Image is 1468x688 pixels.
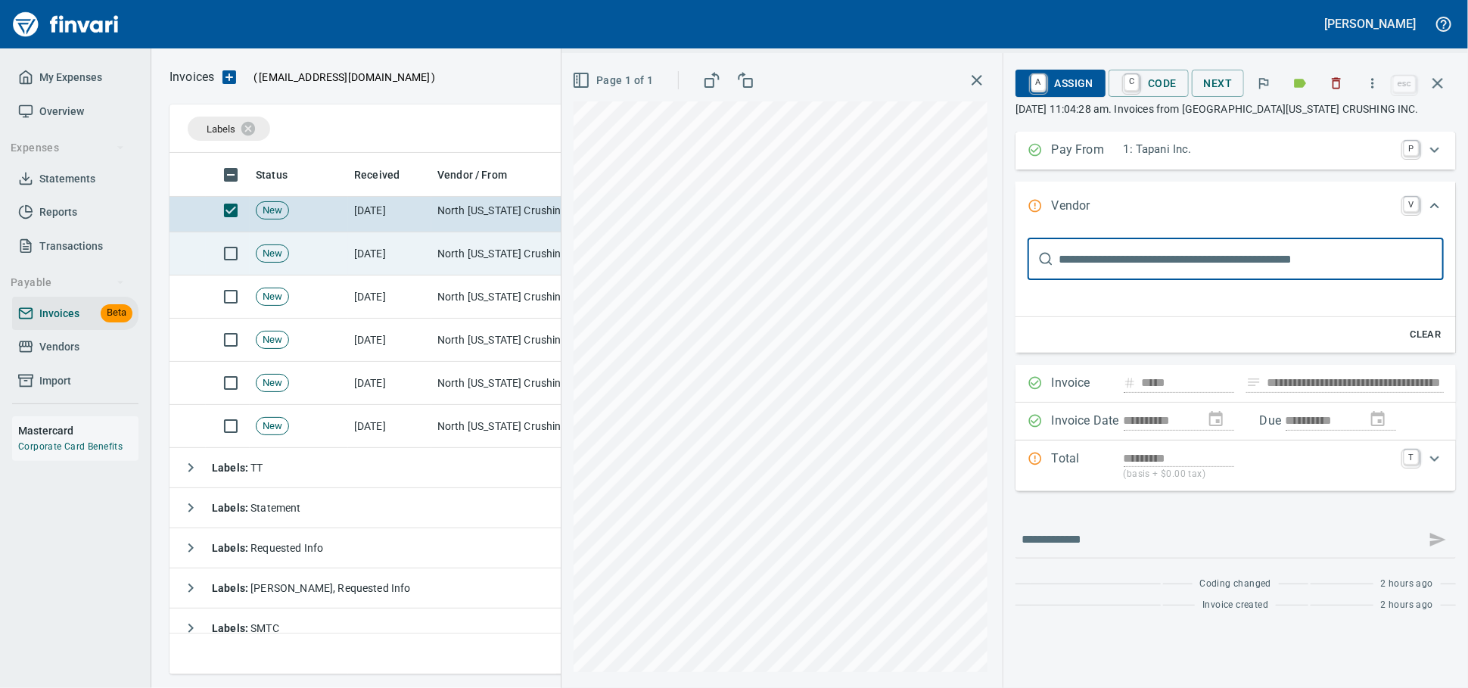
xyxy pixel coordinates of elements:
[212,542,323,554] span: Requested Info
[11,273,125,292] span: Payable
[1192,70,1245,98] button: Next
[1389,65,1456,101] span: Close invoice
[431,276,583,319] td: North [US_STATE] Crushing <[EMAIL_ADDRESS][DOMAIN_NAME]>
[1320,67,1353,100] button: Discard
[1200,577,1272,592] span: Coding changed
[1420,521,1456,558] span: This records your message into the invoice and notifies anyone mentioned
[9,6,123,42] img: Finvari
[12,229,138,263] a: Transactions
[1325,16,1416,32] h5: [PERSON_NAME]
[431,232,583,276] td: North [US_STATE] Crushing <[EMAIL_ADDRESS][DOMAIN_NAME]>
[257,333,288,347] span: New
[18,441,123,452] a: Corporate Card Benefits
[1381,577,1433,592] span: 2 hours ago
[1109,70,1189,97] button: CCode
[170,68,214,86] p: Invoices
[12,95,138,129] a: Overview
[569,67,659,95] button: Page 1 of 1
[257,247,288,261] span: New
[12,364,138,398] a: Import
[101,304,132,322] span: Beta
[39,304,79,323] span: Invoices
[12,330,138,364] a: Vendors
[39,68,102,87] span: My Expenses
[431,405,583,448] td: North [US_STATE] Crushing <[EMAIL_ADDRESS][DOMAIN_NAME]>
[39,237,103,256] span: Transactions
[1204,74,1233,93] span: Next
[11,139,125,157] span: Expenses
[1202,598,1268,613] span: Invoice created
[12,297,138,331] a: InvoicesBeta
[1015,70,1106,97] button: AAssign
[1393,76,1416,92] a: esc
[348,362,431,405] td: [DATE]
[39,203,77,222] span: Reports
[1356,67,1389,100] button: More
[354,166,400,184] span: Received
[18,422,138,439] h6: Mastercard
[214,68,244,86] button: Upload an Invoice
[12,195,138,229] a: Reports
[244,70,436,85] p: ( )
[212,622,250,634] strong: Labels :
[1401,323,1450,347] button: Clear
[1015,441,1456,491] div: Expand
[1124,141,1395,158] p: 1: Tapani Inc.
[1015,232,1456,353] div: Expand
[257,204,288,218] span: New
[1015,182,1456,232] div: Expand
[1121,70,1177,96] span: Code
[348,319,431,362] td: [DATE]
[5,134,131,162] button: Expenses
[5,269,131,297] button: Payable
[12,162,138,196] a: Statements
[437,166,527,184] span: Vendor / From
[1028,70,1093,96] span: Assign
[1247,67,1280,100] button: Flag
[39,102,84,121] span: Overview
[1283,67,1317,100] button: Labels
[1015,101,1456,117] p: [DATE] 11:04:28 am. Invoices from [GEOGRAPHIC_DATA][US_STATE] CRUSHING INC.
[212,582,250,594] strong: Labels :
[1381,598,1433,613] span: 2 hours ago
[257,419,288,434] span: New
[1404,197,1419,212] a: V
[212,462,263,474] span: TT
[212,462,250,474] strong: Labels :
[256,166,307,184] span: Status
[212,542,250,554] strong: Labels :
[354,166,419,184] span: Received
[188,117,270,141] div: Labels
[207,123,235,135] span: Labels
[1124,74,1139,91] a: C
[575,71,653,90] span: Page 1 of 1
[257,290,288,304] span: New
[1015,132,1456,170] div: Expand
[348,189,431,232] td: [DATE]
[1052,141,1124,160] p: Pay From
[348,232,431,276] td: [DATE]
[170,68,214,86] nav: breadcrumb
[39,170,95,188] span: Statements
[257,376,288,391] span: New
[1052,197,1124,216] p: Vendor
[257,70,431,85] span: [EMAIL_ADDRESS][DOMAIN_NAME]
[1124,467,1395,482] p: (basis + $0.00 tax)
[348,405,431,448] td: [DATE]
[212,622,279,634] span: SMTC
[1031,74,1046,91] a: A
[212,582,411,594] span: [PERSON_NAME], Requested Info
[348,276,431,319] td: [DATE]
[1405,326,1446,344] span: Clear
[437,166,507,184] span: Vendor / From
[1404,450,1419,465] a: T
[12,61,138,95] a: My Expenses
[39,338,79,356] span: Vendors
[1321,12,1420,36] button: [PERSON_NAME]
[431,319,583,362] td: North [US_STATE] Crushing <[EMAIL_ADDRESS][DOMAIN_NAME]>
[212,502,250,514] strong: Labels :
[39,372,71,391] span: Import
[431,189,583,232] td: North [US_STATE] Crushing <[EMAIL_ADDRESS][DOMAIN_NAME]>
[256,166,288,184] span: Status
